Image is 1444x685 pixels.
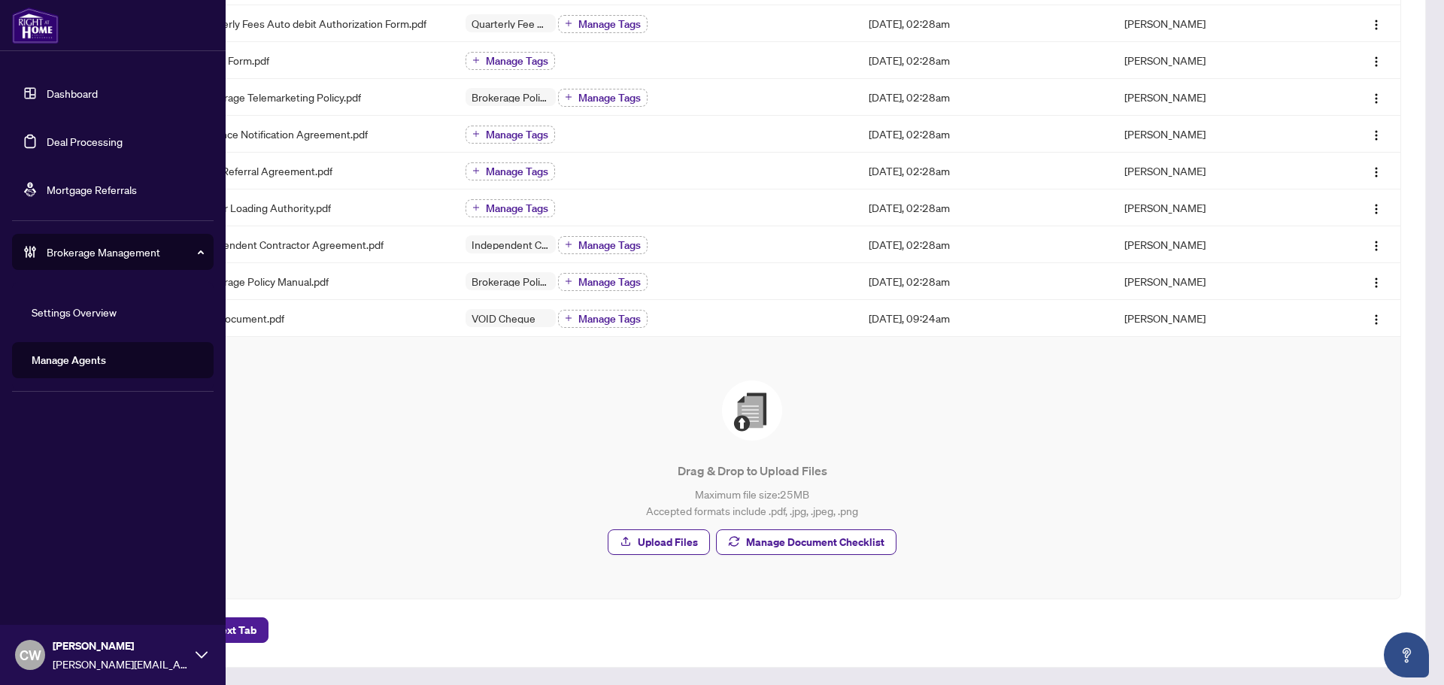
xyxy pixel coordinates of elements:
[486,203,548,214] span: Manage Tags
[1370,240,1382,252] img: Logo
[1364,85,1388,109] button: Logo
[857,226,1112,263] td: [DATE], 02:28am
[1364,306,1388,330] button: Logo
[558,89,648,107] button: Manage Tags
[857,263,1112,300] td: [DATE], 02:28am
[134,462,1370,480] p: Drag & Drop to Upload Files
[1370,19,1382,31] img: Logo
[196,273,329,289] span: Brokerage Policy Manual.pdf
[746,530,884,554] span: Manage Document Checklist
[53,638,188,654] span: [PERSON_NAME]
[134,486,1370,519] p: Maximum file size: 25 MB Accepted formats include .pdf, .jpg, .jpeg, .png
[857,189,1112,226] td: [DATE], 02:28am
[486,56,548,66] span: Manage Tags
[716,529,896,555] button: Manage Document Checklist
[1364,195,1388,220] button: Logo
[1370,129,1382,141] img: Logo
[857,5,1112,42] td: [DATE], 02:28am
[486,129,548,140] span: Manage Tags
[1370,314,1382,326] img: Logo
[1364,48,1388,72] button: Logo
[558,273,648,291] button: Manage Tags
[466,162,555,180] button: Manage Tags
[558,15,648,33] button: Manage Tags
[857,116,1112,153] td: [DATE], 02:28am
[47,183,137,196] a: Mortgage Referrals
[558,236,648,254] button: Manage Tags
[578,19,641,29] span: Manage Tags
[1112,79,1314,116] td: [PERSON_NAME]
[466,92,556,102] span: Brokerage Policy Manual
[196,199,331,216] span: Broker Loading Authority.pdf
[472,204,480,211] span: plus
[1112,263,1314,300] td: [PERSON_NAME]
[466,199,555,217] button: Manage Tags
[1364,159,1388,183] button: Logo
[558,310,648,328] button: Manage Tags
[1370,166,1382,178] img: Logo
[466,18,556,29] span: Quarterly Fee Auto-Debit Authorization
[857,79,1112,116] td: [DATE], 02:28am
[1364,122,1388,146] button: Logo
[196,52,269,68] span: Agent Form.pdf
[1370,56,1382,68] img: Logo
[857,300,1112,337] td: [DATE], 09:24am
[1364,232,1388,256] button: Logo
[472,56,480,64] span: plus
[565,314,572,322] span: plus
[47,135,123,148] a: Deal Processing
[214,618,256,642] span: Next Tab
[466,313,541,323] span: VOID Cheque
[1370,203,1382,215] img: Logo
[578,240,641,250] span: Manage Tags
[53,656,188,672] span: [PERSON_NAME][EMAIL_ADDRESS][DOMAIN_NAME]
[196,126,368,142] span: Absence Notification Agreement.pdf
[466,52,555,70] button: Manage Tags
[1364,269,1388,293] button: Logo
[1112,42,1314,79] td: [PERSON_NAME]
[638,530,698,554] span: Upload Files
[857,153,1112,189] td: [DATE], 02:28am
[466,126,555,144] button: Manage Tags
[722,380,782,441] img: File Upload
[122,355,1382,580] span: File UploadDrag & Drop to Upload FilesMaximum file size:25MBAccepted formats include .pdf, .jpg, ...
[466,276,556,286] span: Brokerage Policy Manual
[565,20,572,27] span: plus
[608,529,710,555] button: Upload Files
[196,89,361,105] span: Brokerage Telemarketing Policy.pdf
[20,644,41,665] span: CW
[472,167,480,174] span: plus
[32,353,106,367] a: Manage Agents
[47,244,203,260] span: Brokerage Management
[857,42,1112,79] td: [DATE], 02:28am
[565,277,572,285] span: plus
[47,86,98,100] a: Dashboard
[1112,116,1314,153] td: [PERSON_NAME]
[32,305,117,319] a: Settings Overview
[1112,189,1314,226] td: [PERSON_NAME]
[1112,153,1314,189] td: [PERSON_NAME]
[1370,277,1382,289] img: Logo
[565,93,572,101] span: plus
[1364,11,1388,35] button: Logo
[1370,92,1382,105] img: Logo
[1112,226,1314,263] td: [PERSON_NAME]
[196,162,332,179] span: Lead Referral Agreement.pdf
[196,15,426,32] span: Quarterly Fees Auto debit Authorization Form.pdf
[578,314,641,324] span: Manage Tags
[486,166,548,177] span: Manage Tags
[578,92,641,103] span: Manage Tags
[12,8,59,44] img: logo
[565,241,572,248] span: plus
[466,239,556,250] span: Independent Contractor Agreement
[472,130,480,138] span: plus
[1112,5,1314,42] td: [PERSON_NAME]
[578,277,641,287] span: Manage Tags
[1112,300,1314,337] td: [PERSON_NAME]
[196,236,384,253] span: Independent Contractor Agreement.pdf
[196,310,284,326] span: PDF document.pdf
[202,617,268,643] button: Next Tab
[1384,632,1429,677] button: Open asap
